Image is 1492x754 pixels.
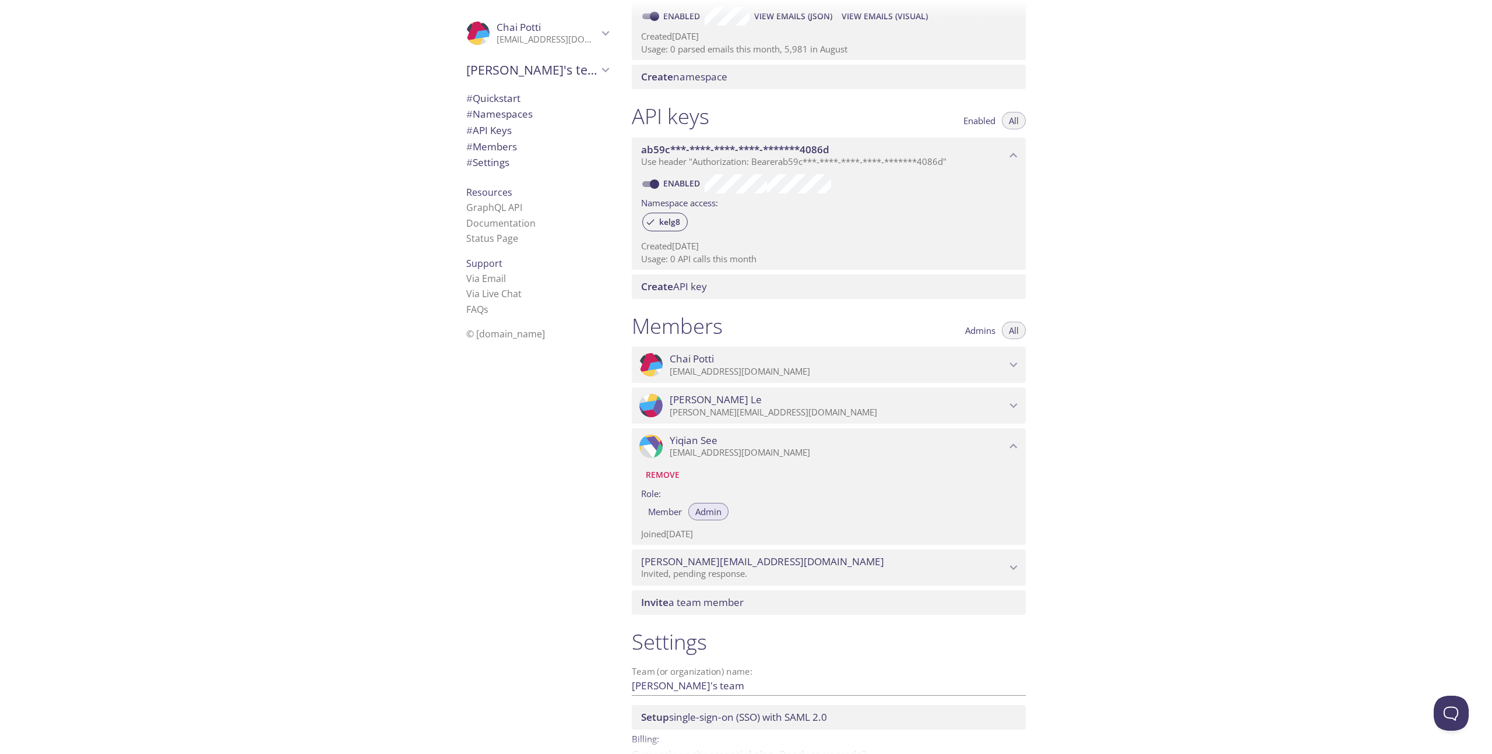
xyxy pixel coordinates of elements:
[632,428,1026,464] div: Yiqian See
[466,217,536,230] a: Documentation
[641,70,727,83] span: namespace
[670,447,1006,459] p: [EMAIL_ADDRESS][DOMAIN_NAME]
[632,387,1026,424] div: Harry Le
[466,91,520,105] span: Quickstart
[688,503,729,520] button: Admin
[466,140,517,153] span: Members
[484,303,488,316] span: s
[670,353,714,365] span: Chai Potti
[641,280,707,293] span: API key
[641,240,1016,252] p: Created [DATE]
[632,347,1026,383] div: Chai Potti
[641,503,689,520] button: Member
[641,193,718,210] label: Namespace access:
[632,549,1026,586] div: leonard@tor.us
[632,103,709,129] h1: API keys
[457,139,618,155] div: Members
[457,90,618,107] div: Quickstart
[641,484,1016,501] label: Role:
[632,705,1026,730] div: Setup SSO
[641,280,673,293] span: Create
[632,590,1026,615] div: Invite a team member
[466,186,512,199] span: Resources
[632,313,723,339] h1: Members
[632,274,1026,299] div: Create API Key
[466,91,473,105] span: #
[466,257,502,270] span: Support
[457,14,618,52] div: Chai Potti
[466,156,473,169] span: #
[1002,112,1026,129] button: All
[641,30,1016,43] p: Created [DATE]
[652,217,687,227] span: kelg8
[632,730,1026,746] p: Billing:
[466,124,473,137] span: #
[466,327,545,340] span: © [DOMAIN_NAME]
[632,629,1026,655] h1: Settings
[641,253,1016,265] p: Usage: 0 API calls this month
[670,434,717,447] span: Yiqian See
[466,62,598,78] span: [PERSON_NAME]'s team
[632,65,1026,89] div: Create namespace
[466,287,522,300] a: Via Live Chat
[466,140,473,153] span: #
[661,178,705,189] a: Enabled
[457,55,618,85] div: Chai's team
[457,122,618,139] div: API Keys
[641,596,668,609] span: Invite
[1002,322,1026,339] button: All
[641,555,884,568] span: [PERSON_NAME][EMAIL_ADDRESS][DOMAIN_NAME]
[466,124,512,137] span: API Keys
[466,201,522,214] a: GraphQL API
[641,43,1016,55] p: Usage: 0 parsed emails this month, 5,981 in August
[641,70,673,83] span: Create
[497,34,598,45] p: [EMAIL_ADDRESS][DOMAIN_NAME]
[497,20,541,34] span: Chai Potti
[1434,696,1469,731] iframe: Help Scout Beacon - Open
[670,366,1006,378] p: [EMAIL_ADDRESS][DOMAIN_NAME]
[466,156,509,169] span: Settings
[670,393,762,406] span: [PERSON_NAME] Le
[646,468,680,482] span: Remove
[641,528,1016,540] p: Joined [DATE]
[466,272,506,285] a: Via Email
[466,107,533,121] span: Namespaces
[641,466,684,484] button: Remove
[670,407,1006,418] p: [PERSON_NAME][EMAIL_ADDRESS][DOMAIN_NAME]
[641,710,827,724] span: single-sign-on (SSO) with SAML 2.0
[641,568,1006,580] p: Invited, pending response.
[466,107,473,121] span: #
[956,112,1002,129] button: Enabled
[466,232,518,245] a: Status Page
[641,596,744,609] span: a team member
[958,322,1002,339] button: Admins
[641,710,669,724] span: Setup
[466,303,488,316] a: FAQ
[457,154,618,171] div: Team Settings
[457,106,618,122] div: Namespaces
[661,10,705,22] a: Enabled
[642,213,688,231] div: kelg8
[632,667,753,676] label: Team (or organization) name:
